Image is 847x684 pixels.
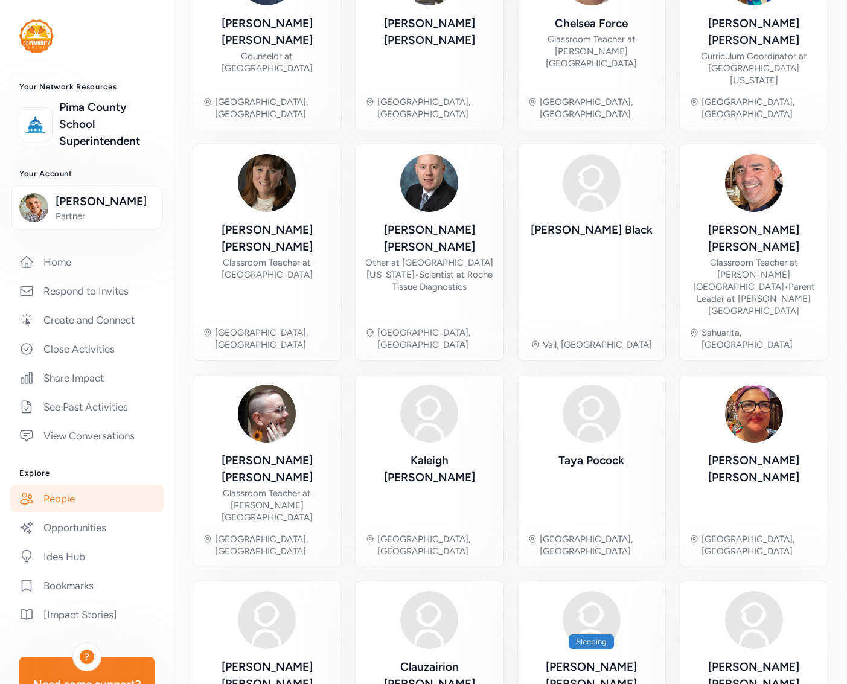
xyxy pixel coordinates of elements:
h3: Explore [19,468,155,478]
a: [Impact Stories] [10,601,164,628]
img: Avatar [725,591,783,649]
div: Sleeping [569,634,614,649]
div: Classroom Teacher at [PERSON_NAME][GEOGRAPHIC_DATA] [528,33,656,69]
div: Sahuarita, [GEOGRAPHIC_DATA] [702,327,818,351]
img: Avatar [563,385,621,443]
span: [PERSON_NAME] [56,193,153,210]
div: [GEOGRAPHIC_DATA], [GEOGRAPHIC_DATA] [377,533,494,557]
a: Home [10,249,164,275]
img: logo [22,111,49,138]
div: [PERSON_NAME] [PERSON_NAME] [689,15,818,49]
img: Avatar [563,591,621,649]
h3: Your Account [19,169,155,179]
a: Share Impact [10,365,164,391]
div: Curriculum Coordinator at [GEOGRAPHIC_DATA][US_STATE] [689,50,818,86]
a: Pima County School Superintendent [59,99,155,150]
img: Avatar [238,154,296,212]
a: Respond to Invites [10,278,164,304]
a: Bookmarks [10,572,164,599]
div: Counselor at [GEOGRAPHIC_DATA] [203,50,331,74]
a: See Past Activities [10,394,164,420]
a: Opportunities [10,514,164,541]
div: [PERSON_NAME] [PERSON_NAME] [689,222,818,255]
div: Other at [GEOGRAPHIC_DATA][US_STATE] Scientist at Roche Tissue Diagnostics [365,257,494,293]
img: Avatar [725,154,783,212]
div: [GEOGRAPHIC_DATA], [GEOGRAPHIC_DATA] [377,327,494,351]
a: Idea Hub [10,543,164,570]
div: [PERSON_NAME] [PERSON_NAME] [203,452,331,486]
div: Vail, [GEOGRAPHIC_DATA] [543,339,652,351]
span: • [784,281,788,292]
div: [GEOGRAPHIC_DATA], [GEOGRAPHIC_DATA] [377,96,494,120]
div: [PERSON_NAME] Black [531,222,653,238]
a: People [10,485,164,512]
div: Classroom Teacher at [PERSON_NAME][GEOGRAPHIC_DATA] [203,487,331,523]
img: Avatar [238,385,296,443]
div: [GEOGRAPHIC_DATA], [GEOGRAPHIC_DATA] [540,533,656,557]
img: Avatar [400,385,458,443]
img: Avatar [563,154,621,212]
div: [PERSON_NAME] [PERSON_NAME] [203,222,331,255]
a: Close Activities [10,336,164,362]
div: Kaleigh [PERSON_NAME] [365,452,494,486]
div: Chelsea Force [555,15,628,32]
a: View Conversations [10,423,164,449]
div: [PERSON_NAME] [PERSON_NAME] [365,15,494,49]
div: [GEOGRAPHIC_DATA], [GEOGRAPHIC_DATA] [215,96,331,120]
span: Partner [56,210,153,222]
span: • [415,269,419,280]
img: logo [19,19,54,53]
h3: Your Network Resources [19,82,155,92]
div: [GEOGRAPHIC_DATA], [GEOGRAPHIC_DATA] [215,327,331,351]
button: [PERSON_NAME]Partner [11,185,161,230]
div: [GEOGRAPHIC_DATA], [GEOGRAPHIC_DATA] [702,533,818,557]
img: Avatar [725,385,783,443]
img: Avatar [400,154,458,212]
img: Avatar [400,591,458,649]
div: [PERSON_NAME] [PERSON_NAME] [365,222,494,255]
div: [GEOGRAPHIC_DATA], [GEOGRAPHIC_DATA] [540,96,656,120]
div: [GEOGRAPHIC_DATA], [GEOGRAPHIC_DATA] [702,96,818,120]
a: Create and Connect [10,307,164,333]
div: [GEOGRAPHIC_DATA], [GEOGRAPHIC_DATA] [215,533,331,557]
div: ? [80,650,94,664]
div: [PERSON_NAME] [PERSON_NAME] [203,15,331,49]
div: Taya Pocock [558,452,624,469]
div: Classroom Teacher at [PERSON_NAME][GEOGRAPHIC_DATA] Parent Leader at [PERSON_NAME][GEOGRAPHIC_DATA] [689,257,818,317]
img: Avatar [238,591,296,649]
div: [PERSON_NAME] [PERSON_NAME] [689,452,818,486]
div: Classroom Teacher at [GEOGRAPHIC_DATA] [203,257,331,281]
